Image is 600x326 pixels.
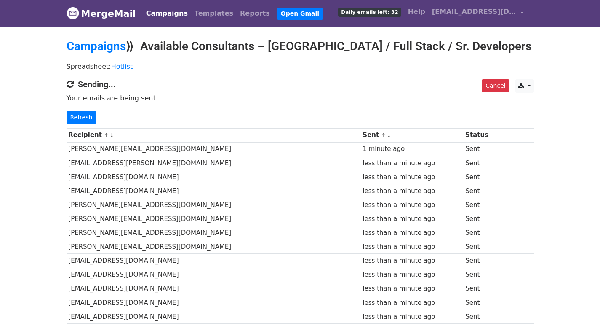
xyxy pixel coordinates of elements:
td: [PERSON_NAME][EMAIL_ADDRESS][DOMAIN_NAME] [67,226,361,240]
td: [PERSON_NAME][EMAIL_ADDRESS][DOMAIN_NAME] [67,240,361,254]
td: Sent [463,282,499,296]
td: Sent [463,170,499,184]
span: [EMAIL_ADDRESS][DOMAIN_NAME] [432,7,516,17]
p: Your emails are being sent. [67,94,534,102]
span: Daily emails left: 32 [338,8,401,17]
td: Sent [463,296,499,310]
div: less than a minute ago [363,270,461,280]
a: ↓ [109,132,114,138]
a: ↑ [381,132,386,138]
a: Campaigns [143,5,191,22]
div: less than a minute ago [363,214,461,224]
div: less than a minute ago [363,242,461,252]
a: Templates [191,5,237,22]
a: Hotlist [111,62,133,70]
div: less than a minute ago [363,159,461,168]
a: ↑ [104,132,109,138]
a: Cancel [482,79,509,92]
div: less than a minute ago [363,172,461,182]
a: Open Gmail [277,8,323,20]
div: less than a minute ago [363,298,461,308]
td: [EMAIL_ADDRESS][DOMAIN_NAME] [67,310,361,323]
a: Help [405,3,429,20]
a: Daily emails left: 32 [335,3,404,20]
div: less than a minute ago [363,200,461,210]
div: less than a minute ago [363,312,461,322]
div: less than a minute ago [363,284,461,294]
td: [PERSON_NAME][EMAIL_ADDRESS][DOMAIN_NAME] [67,198,361,212]
a: Reports [237,5,273,22]
td: Sent [463,310,499,323]
th: Status [463,128,499,142]
a: [EMAIL_ADDRESS][DOMAIN_NAME] [429,3,527,23]
td: Sent [463,240,499,254]
td: [EMAIL_ADDRESS][DOMAIN_NAME] [67,296,361,310]
p: Spreadsheet: [67,62,534,71]
td: Sent [463,268,499,282]
h4: Sending... [67,79,534,89]
td: [EMAIL_ADDRESS][DOMAIN_NAME] [67,184,361,198]
div: 1 minute ago [363,144,461,154]
a: Refresh [67,111,96,124]
td: Sent [463,226,499,240]
td: [EMAIL_ADDRESS][DOMAIN_NAME] [67,268,361,282]
td: Sent [463,254,499,268]
td: [EMAIL_ADDRESS][DOMAIN_NAME] [67,254,361,268]
th: Sent [361,128,464,142]
th: Recipient [67,128,361,142]
td: [EMAIL_ADDRESS][DOMAIN_NAME] [67,170,361,184]
td: Sent [463,184,499,198]
td: [EMAIL_ADDRESS][PERSON_NAME][DOMAIN_NAME] [67,156,361,170]
td: [PERSON_NAME][EMAIL_ADDRESS][DOMAIN_NAME] [67,212,361,226]
div: less than a minute ago [363,256,461,266]
a: Campaigns [67,39,126,53]
td: [EMAIL_ADDRESS][DOMAIN_NAME] [67,282,361,296]
td: Sent [463,212,499,226]
a: ↓ [387,132,391,138]
td: Sent [463,156,499,170]
td: Sent [463,142,499,156]
div: less than a minute ago [363,186,461,196]
h2: ⟫ Available Consultants – [GEOGRAPHIC_DATA] / Full Stack / Sr. Developers [67,39,534,54]
td: [PERSON_NAME][EMAIL_ADDRESS][DOMAIN_NAME] [67,142,361,156]
a: MergeMail [67,5,136,22]
div: less than a minute ago [363,228,461,238]
img: MergeMail logo [67,7,79,19]
td: Sent [463,198,499,212]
